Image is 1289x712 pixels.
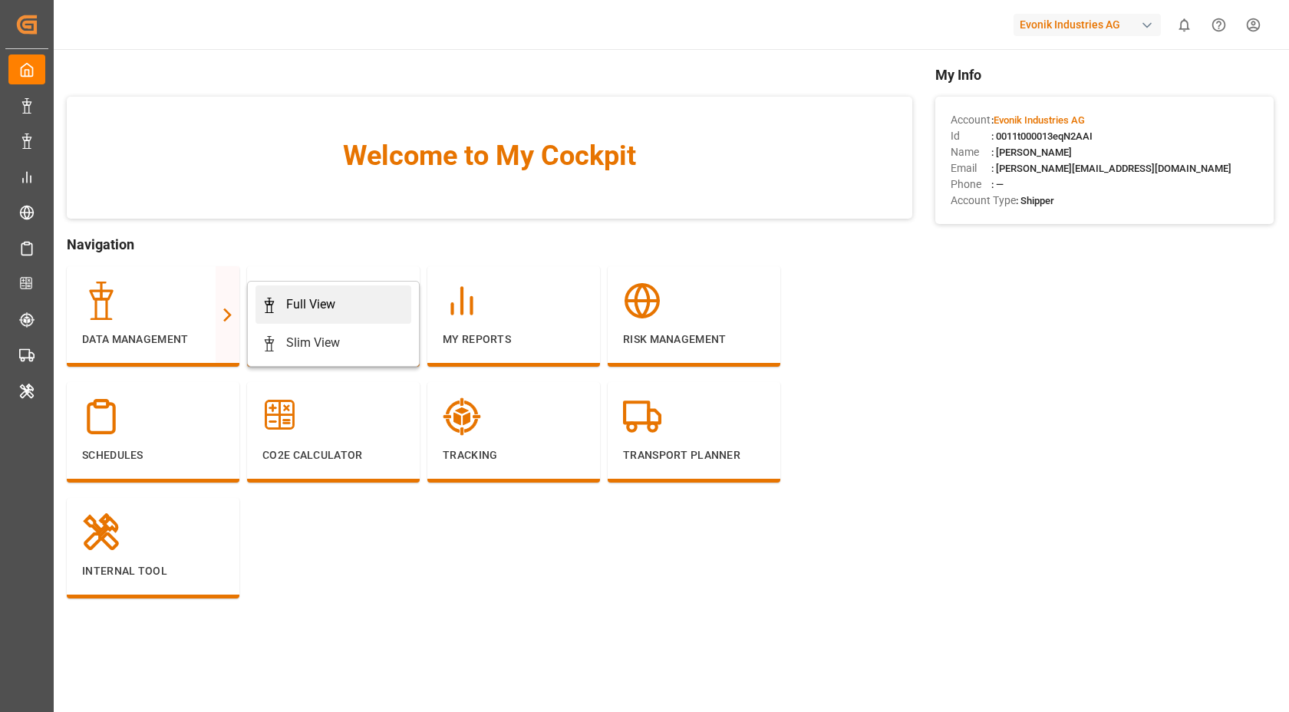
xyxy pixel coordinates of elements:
span: Welcome to My Cockpit [97,135,882,176]
p: Tracking [443,447,585,463]
span: : [PERSON_NAME][EMAIL_ADDRESS][DOMAIN_NAME] [991,163,1231,174]
p: Risk Management [623,331,765,348]
span: Navigation [67,234,912,255]
span: : 0011t000013eqN2AAI [991,130,1093,142]
span: Evonik Industries AG [994,114,1085,126]
span: Phone [951,176,991,193]
span: : [PERSON_NAME] [991,147,1072,158]
span: My Info [935,64,1274,85]
span: Email [951,160,991,176]
p: Transport Planner [623,447,765,463]
span: Account [951,112,991,128]
p: Data Management [82,331,224,348]
p: CO2e Calculator [262,447,404,463]
div: Slim View [286,334,340,352]
span: Account Type [951,193,1016,209]
p: My Reports [443,331,585,348]
a: Slim View [255,324,411,362]
p: Internal Tool [82,563,224,579]
p: Schedules [82,447,224,463]
span: Id [951,128,991,144]
span: : Shipper [1016,195,1054,206]
span: : — [991,179,1004,190]
a: Full View [255,285,411,324]
span: Name [951,144,991,160]
div: Full View [286,295,335,314]
span: : [991,114,1085,126]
